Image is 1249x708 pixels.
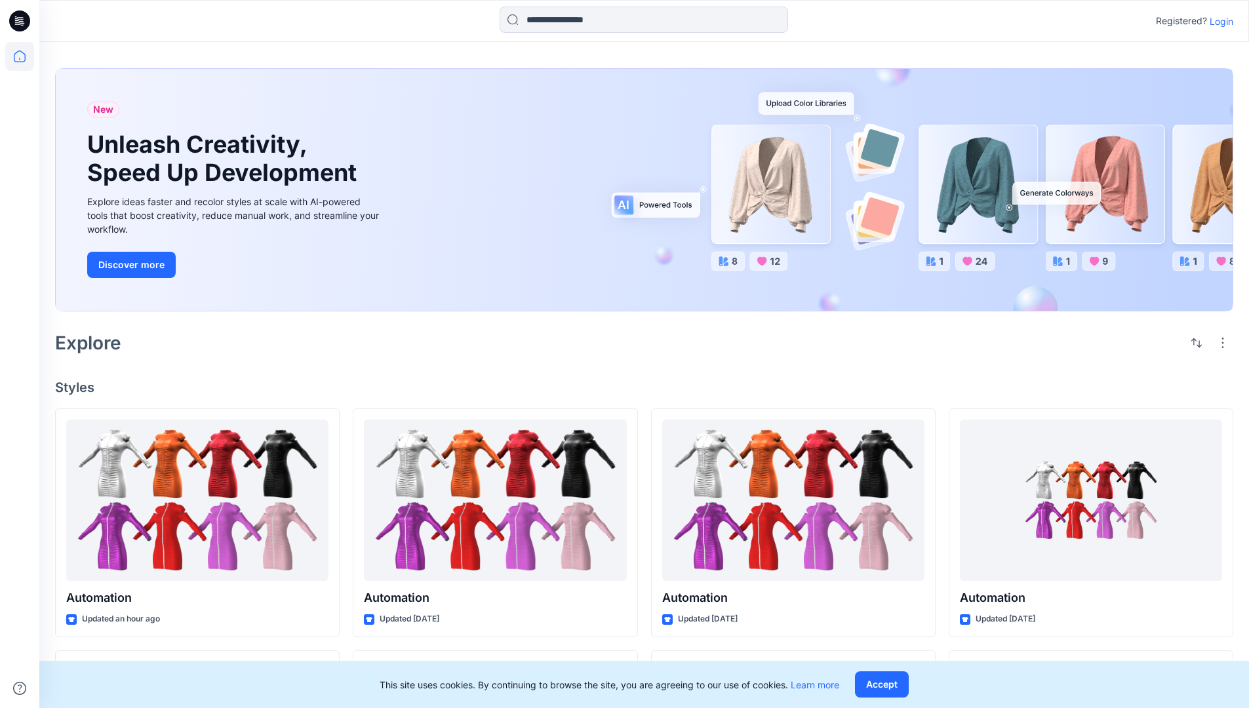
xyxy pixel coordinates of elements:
[1156,13,1207,29] p: Registered?
[662,589,924,607] p: Automation
[855,671,909,698] button: Accept
[678,612,738,626] p: Updated [DATE]
[82,612,160,626] p: Updated an hour ago
[66,420,328,581] a: Automation
[364,420,626,581] a: Automation
[364,589,626,607] p: Automation
[960,589,1222,607] p: Automation
[87,195,382,236] div: Explore ideas faster and recolor styles at scale with AI-powered tools that boost creativity, red...
[960,420,1222,581] a: Automation
[976,612,1035,626] p: Updated [DATE]
[380,678,839,692] p: This site uses cookies. By continuing to browse the site, you are agreeing to our use of cookies.
[55,380,1233,395] h4: Styles
[1210,14,1233,28] p: Login
[55,332,121,353] h2: Explore
[66,589,328,607] p: Automation
[87,130,363,187] h1: Unleash Creativity, Speed Up Development
[87,252,176,278] button: Discover more
[93,102,113,117] span: New
[791,679,839,690] a: Learn more
[662,420,924,581] a: Automation
[380,612,439,626] p: Updated [DATE]
[87,252,382,278] a: Discover more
